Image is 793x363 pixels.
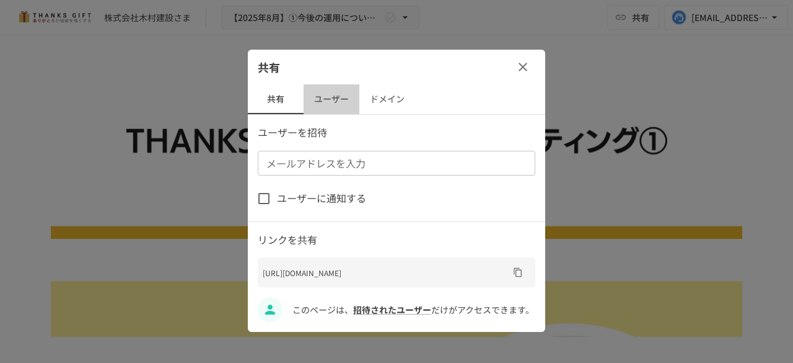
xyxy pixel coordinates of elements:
[248,84,304,114] button: 共有
[359,84,415,114] button: ドメイン
[304,84,359,114] button: ユーザー
[248,50,545,84] div: 共有
[353,303,431,316] a: 招待されたユーザー
[263,267,508,279] p: [URL][DOMAIN_NAME]
[277,190,366,207] span: ユーザーに通知する
[292,303,535,316] p: このページは、 だけがアクセスできます。
[258,232,535,248] p: リンクを共有
[508,262,528,282] button: URLをコピー
[258,125,535,141] p: ユーザーを招待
